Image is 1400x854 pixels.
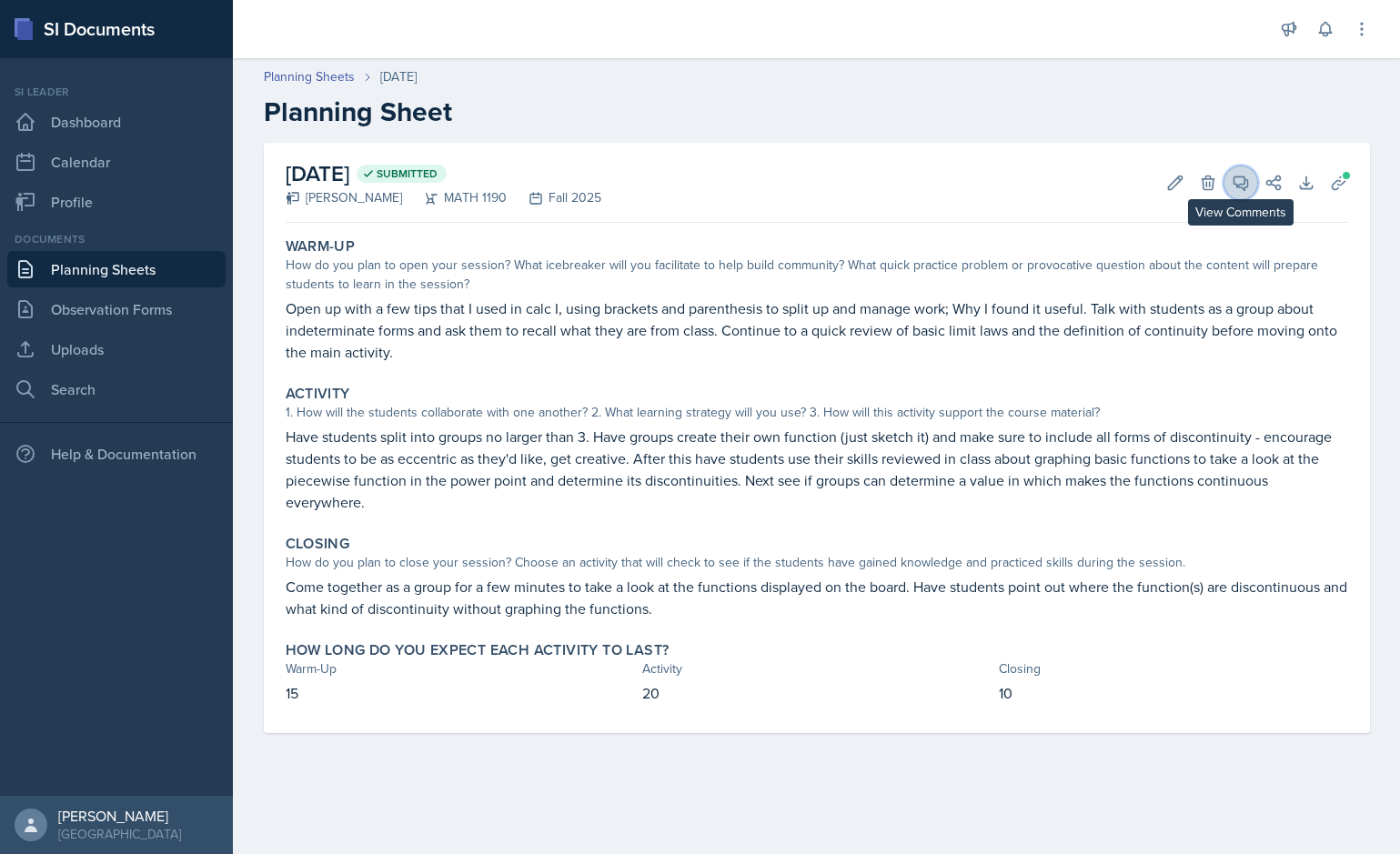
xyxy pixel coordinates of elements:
label: Activity [286,385,350,403]
div: Fall 2025 [507,188,601,207]
div: [GEOGRAPHIC_DATA] [58,825,181,843]
a: Uploads [7,331,226,367]
p: 20 [642,682,992,704]
p: 10 [999,682,1348,704]
span: Submitted [377,166,438,181]
h2: [DATE] [286,157,601,190]
div: [PERSON_NAME] [286,188,402,207]
div: Documents [7,231,226,247]
label: Warm-Up [286,237,356,256]
div: How do you plan to open your session? What icebreaker will you facilitate to help build community... [286,256,1348,294]
label: Closing [286,535,350,553]
div: Help & Documentation [7,436,226,472]
a: Dashboard [7,104,226,140]
a: Calendar [7,144,226,180]
a: Planning Sheets [7,251,226,287]
p: Have students split into groups no larger than 3. Have groups create their own function (just ske... [286,426,1348,513]
p: Open up with a few tips that I used in calc I, using brackets and parenthesis to split up and man... [286,297,1348,363]
label: How long do you expect each activity to last? [286,641,670,659]
div: MATH 1190 [402,188,507,207]
div: Closing [999,659,1348,678]
div: Si leader [7,84,226,100]
div: Warm-Up [286,659,635,678]
a: Profile [7,184,226,220]
button: View Comments [1224,166,1257,199]
div: Activity [642,659,992,678]
a: Observation Forms [7,291,226,327]
a: Planning Sheets [264,67,355,86]
div: [DATE] [380,67,417,86]
p: 15 [286,682,635,704]
div: How do you plan to close your session? Choose an activity that will check to see if the students ... [286,553,1348,572]
a: Search [7,371,226,407]
div: 1. How will the students collaborate with one another? 2. What learning strategy will you use? 3.... [286,403,1348,422]
div: [PERSON_NAME] [58,807,181,825]
h2: Planning Sheet [264,95,1370,128]
p: Come together as a group for a few minutes to take a look at the functions displayed on the board... [286,576,1348,619]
